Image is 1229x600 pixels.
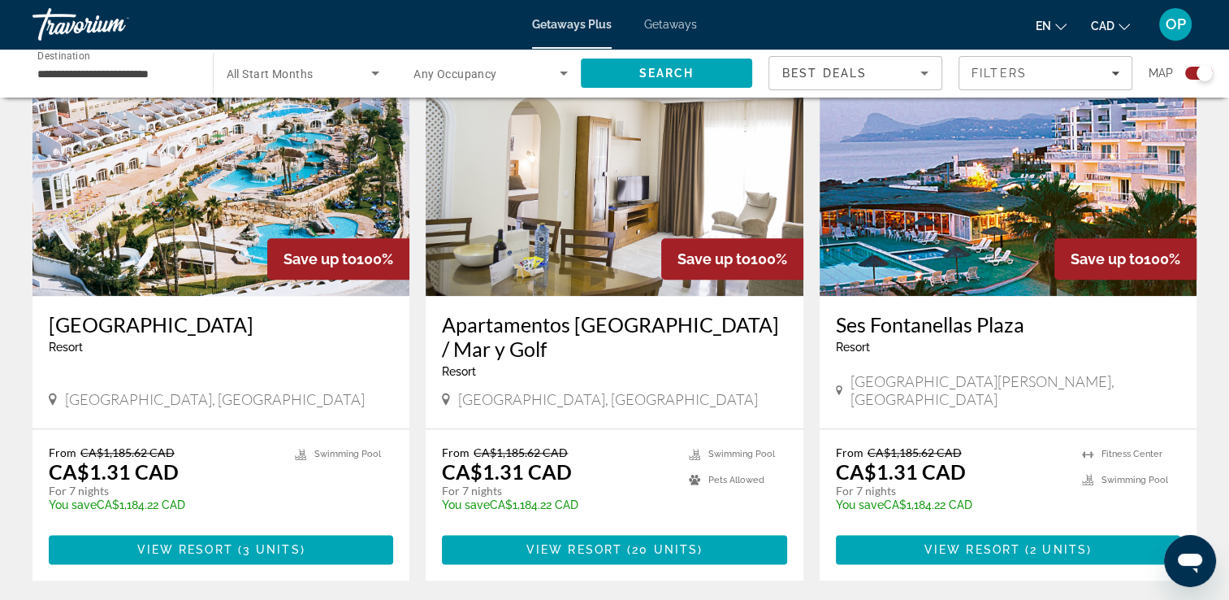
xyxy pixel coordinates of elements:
[782,67,867,80] span: Best Deals
[233,543,305,556] span: ( )
[972,67,1027,80] span: Filters
[850,372,1180,408] span: [GEOGRAPHIC_DATA][PERSON_NAME], [GEOGRAPHIC_DATA]
[37,64,192,84] input: Select destination
[442,484,672,498] p: For 7 nights
[49,446,76,459] span: From
[836,484,1066,498] p: For 7 nights
[836,312,1180,337] a: Ses Fontanellas Plaza
[1166,16,1186,33] span: OP
[708,475,764,485] span: Pets Allowed
[1101,449,1162,459] span: Fitness Center
[924,543,1020,556] span: View Resort
[836,459,966,484] p: CA$1.31 CAD
[1091,20,1114,33] span: CAD
[1030,543,1087,556] span: 2 units
[32,3,195,46] a: Travorium
[820,36,1197,296] img: Ses Fontanellas Plaza
[1036,20,1051,33] span: en
[644,18,697,31] a: Getaways
[49,484,279,498] p: For 7 nights
[442,365,476,378] span: Resort
[868,446,962,459] span: CA$1,185.62 CAD
[49,498,97,511] span: You save
[413,67,497,80] span: Any Occupancy
[37,50,90,61] span: Destination
[836,446,863,459] span: From
[1164,535,1216,587] iframe: Button to launch messaging window
[1091,14,1130,37] button: Change currency
[80,446,175,459] span: CA$1,185.62 CAD
[442,459,572,484] p: CA$1.31 CAD
[426,36,803,296] img: Apartamentos Fenix Beach / Mar y Golf
[49,459,179,484] p: CA$1.31 CAD
[49,498,279,511] p: CA$1,184.22 CAD
[526,543,622,556] span: View Resort
[49,535,393,564] button: View Resort(3 units)
[442,498,490,511] span: You save
[474,446,568,459] span: CA$1,185.62 CAD
[708,449,775,459] span: Swimming Pool
[227,67,314,80] span: All Start Months
[442,446,470,459] span: From
[836,341,870,354] span: Resort
[661,238,803,280] div: 100%
[1154,7,1197,41] button: User Menu
[49,312,393,337] a: [GEOGRAPHIC_DATA]
[532,18,612,31] a: Getaways Plus
[267,238,409,280] div: 100%
[442,312,786,361] a: Apartamentos [GEOGRAPHIC_DATA] / Mar y Golf
[49,341,83,354] span: Resort
[1054,238,1197,280] div: 100%
[836,498,884,511] span: You save
[782,63,928,83] mat-select: Sort by
[632,543,698,556] span: 20 units
[1036,14,1067,37] button: Change language
[32,36,409,296] img: Imperial Park Country Club
[442,498,672,511] p: CA$1,184.22 CAD
[458,390,758,408] span: [GEOGRAPHIC_DATA], [GEOGRAPHIC_DATA]
[581,59,753,88] button: Search
[243,543,301,556] span: 3 units
[442,535,786,564] button: View Resort(20 units)
[137,543,233,556] span: View Resort
[1071,250,1144,267] span: Save up to
[1020,543,1092,556] span: ( )
[836,498,1066,511] p: CA$1,184.22 CAD
[959,56,1132,90] button: Filters
[314,449,381,459] span: Swimming Pool
[836,535,1180,564] button: View Resort(2 units)
[638,67,694,80] span: Search
[677,250,751,267] span: Save up to
[65,390,365,408] span: [GEOGRAPHIC_DATA], [GEOGRAPHIC_DATA]
[1149,62,1173,85] span: Map
[622,543,703,556] span: ( )
[283,250,357,267] span: Save up to
[1101,475,1168,485] span: Swimming Pool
